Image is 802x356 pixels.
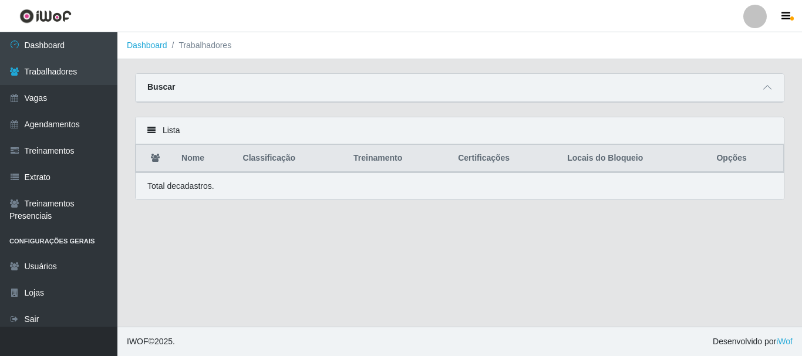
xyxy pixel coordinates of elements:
img: CoreUI Logo [19,9,72,23]
span: Desenvolvido por [713,335,793,348]
th: Opções [709,145,783,172]
th: Nome [174,145,235,172]
span: IWOF [127,337,149,346]
th: Treinamento [346,145,451,172]
strong: Buscar [147,82,175,91]
p: Total de cadastros. [147,180,214,192]
th: Certificações [451,145,560,172]
th: Locais do Bloqueio [560,145,709,172]
a: Dashboard [127,40,167,50]
div: Lista [136,117,784,144]
nav: breadcrumb [117,32,802,59]
li: Trabalhadores [167,39,232,52]
th: Classificação [236,145,347,172]
a: iWof [776,337,793,346]
span: © 2025 . [127,335,175,348]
